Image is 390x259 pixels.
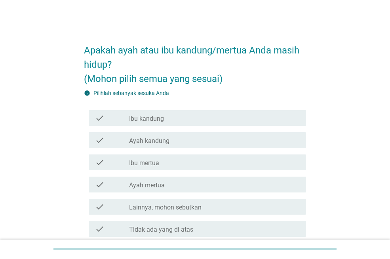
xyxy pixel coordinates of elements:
[84,90,90,96] i: info
[93,90,169,96] label: Pilihlah sebanyak sesuka Anda
[129,226,193,234] label: Tidak ada yang di atas
[95,113,105,123] i: check
[95,158,105,167] i: check
[129,181,165,189] label: Ayah mertua
[129,159,159,167] label: Ibu mertua
[95,202,105,211] i: check
[129,115,164,123] label: Ibu kandung
[95,135,105,145] i: check
[129,204,202,211] label: Lainnya, mohon sebutkan
[95,224,105,234] i: check
[95,180,105,189] i: check
[84,35,306,86] h2: Apakah ayah atau ibu kandung/mertua Anda masih hidup? (Mohon pilih semua yang sesuai)
[129,137,169,145] label: Ayah kandung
